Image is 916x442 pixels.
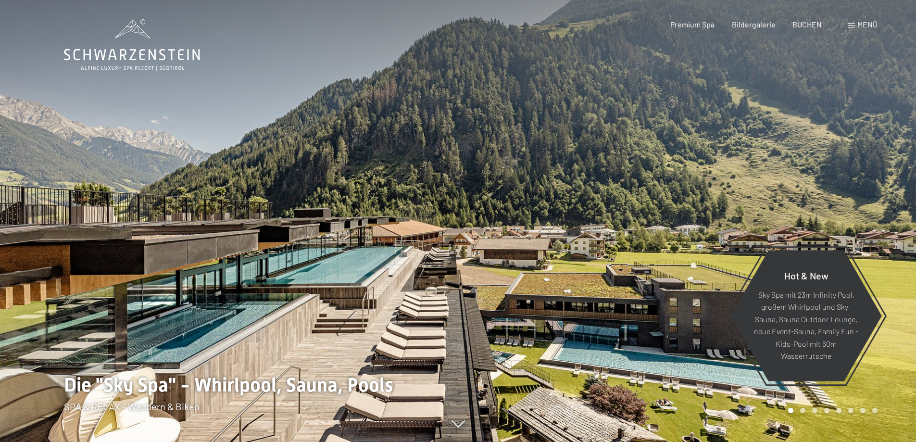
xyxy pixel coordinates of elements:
span: Hot & New [784,269,828,281]
a: Hot & New Sky Spa mit 23m Infinity Pool, großem Whirlpool und Sky-Sauna, Sauna Outdoor Lounge, ne... [730,250,882,382]
div: Carousel Page 6 [848,408,853,413]
span: Menü [857,20,878,29]
div: Carousel Page 4 [824,408,829,413]
div: Carousel Page 2 [800,408,805,413]
div: Carousel Pagination [785,408,878,413]
div: Carousel Page 5 [836,408,841,413]
div: Carousel Page 3 [812,408,817,413]
a: Bildergalerie [732,20,776,29]
p: Sky Spa mit 23m Infinity Pool, großem Whirlpool und Sky-Sauna, Sauna Outdoor Lounge, neue Event-S... [754,288,858,362]
a: BUCHEN [792,20,822,29]
a: Premium Spa [670,20,715,29]
div: Carousel Page 7 [860,408,866,413]
div: Carousel Page 1 (Current Slide) [788,408,793,413]
div: Carousel Page 8 [872,408,878,413]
